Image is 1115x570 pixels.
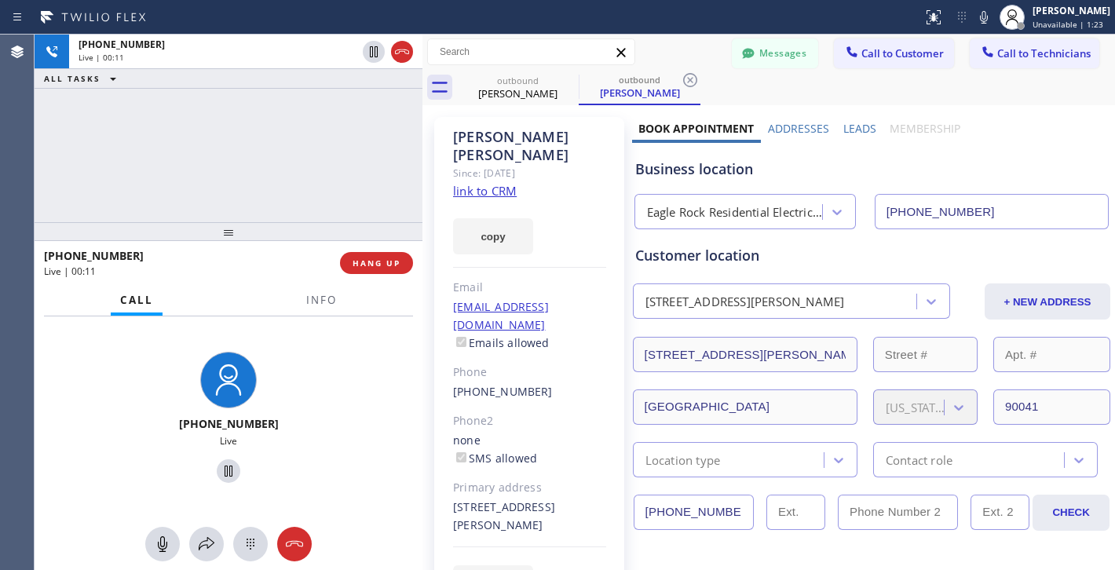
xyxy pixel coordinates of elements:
button: Open dialpad [233,527,268,561]
div: [PERSON_NAME] [PERSON_NAME] [453,128,606,164]
div: Eagle Rock Residential Electricians [647,203,824,221]
button: Mute [145,527,180,561]
input: Ext. [766,495,825,530]
div: Email [453,279,606,297]
span: Call to Technicians [997,46,1091,60]
button: Mute [973,6,995,28]
span: [PHONE_NUMBER] [44,248,144,263]
a: [PHONE_NUMBER] [453,384,553,399]
div: Phone2 [453,412,606,430]
div: Location type [645,451,721,469]
span: Info [306,293,337,307]
div: Phone [453,364,606,382]
div: Customer location [635,245,1108,266]
div: [PERSON_NAME] [459,86,577,100]
button: HANG UP [340,252,413,274]
button: Hold Customer [217,459,240,483]
input: Phone Number [634,495,754,530]
button: + NEW ADDRESS [985,283,1110,320]
button: Hang up [391,41,413,63]
div: Pedro Garcia [580,70,699,104]
input: Phone Number 2 [838,495,958,530]
label: Emails allowed [453,335,550,350]
span: Unavailable | 1:23 [1033,19,1103,30]
button: Messages [732,38,818,68]
span: Live [220,434,237,448]
div: [PERSON_NAME] [1033,4,1110,17]
input: SMS allowed [456,452,466,462]
div: [PERSON_NAME] [580,86,699,100]
button: ALL TASKS [35,69,132,88]
div: Since: [DATE] [453,164,606,182]
button: CHECK [1033,495,1110,531]
button: Call to Technicians [970,38,1099,68]
div: Pedro Garcia [459,70,577,105]
div: none [453,432,606,468]
div: [STREET_ADDRESS][PERSON_NAME] [645,293,845,311]
span: ALL TASKS [44,73,101,84]
button: Call [111,285,163,316]
button: Hang up [277,527,312,561]
span: Live | 00:11 [79,52,124,63]
span: Call to Customer [861,46,944,60]
input: City [633,389,857,425]
input: Apt. # [993,337,1110,372]
div: Business location [635,159,1108,180]
button: Call to Customer [834,38,954,68]
span: Call [120,293,153,307]
a: link to CRM [453,183,517,199]
span: [PHONE_NUMBER] [179,416,279,431]
input: Address [633,337,857,372]
input: Street # [873,337,978,372]
label: Book Appointment [638,121,754,136]
label: Leads [843,121,876,136]
span: Live | 00:11 [44,265,96,278]
div: [STREET_ADDRESS][PERSON_NAME] [453,499,606,535]
input: Search [428,39,634,64]
input: Emails allowed [456,337,466,347]
div: outbound [580,74,699,86]
label: SMS allowed [453,451,537,466]
button: Open directory [189,527,224,561]
button: Hold Customer [363,41,385,63]
label: Addresses [768,121,829,136]
input: Phone Number [875,194,1109,229]
span: [PHONE_NUMBER] [79,38,165,51]
button: Info [297,285,346,316]
label: Membership [890,121,960,136]
div: outbound [459,75,577,86]
a: [EMAIL_ADDRESS][DOMAIN_NAME] [453,299,549,332]
input: Ext. 2 [971,495,1029,530]
button: copy [453,218,533,254]
span: HANG UP [353,258,400,269]
div: Primary address [453,479,606,497]
input: ZIP [993,389,1110,425]
div: Contact role [886,451,952,469]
